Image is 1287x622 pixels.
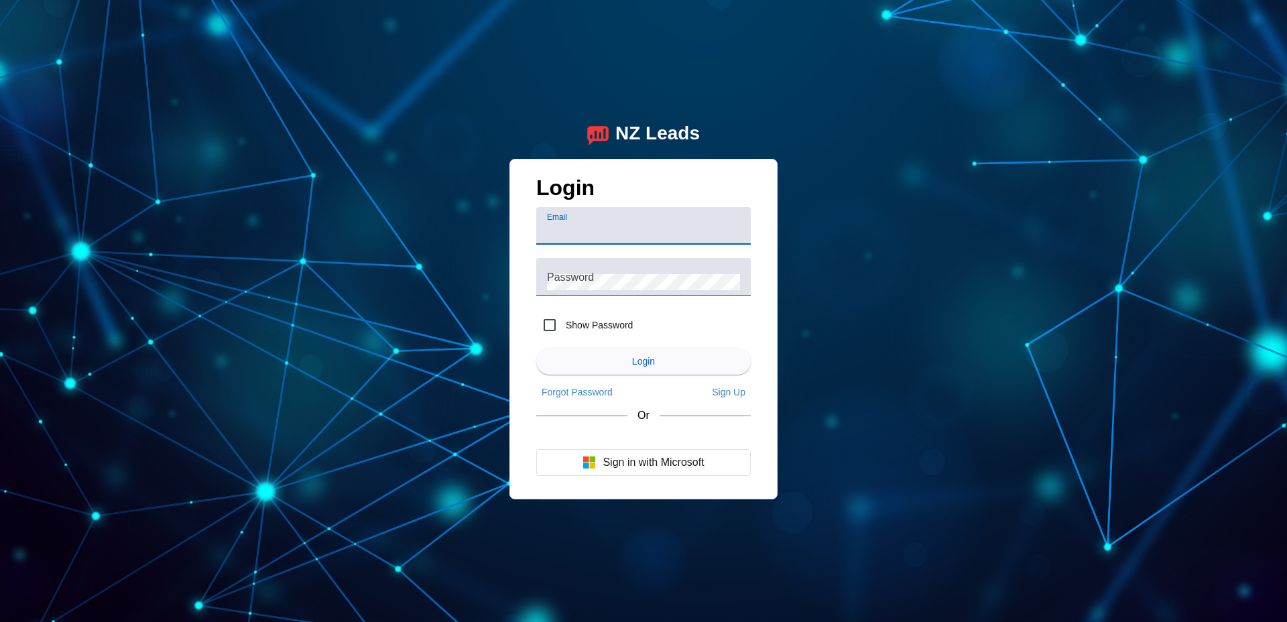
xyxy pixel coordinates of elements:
[587,123,700,145] a: logoNZ Leads
[547,271,594,283] mat-label: Password
[583,456,596,469] img: Microsoft logo
[536,176,751,207] h1: Login
[637,410,650,422] span: Or
[563,318,633,332] label: Show Password
[542,387,613,397] span: Forgot Password
[547,213,567,222] mat-label: Email
[536,348,751,375] button: Login
[587,123,609,145] img: logo
[615,123,700,145] div: NZ Leads
[632,356,655,367] span: Login
[712,387,745,397] span: Sign Up
[536,449,751,476] button: Sign in with Microsoft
